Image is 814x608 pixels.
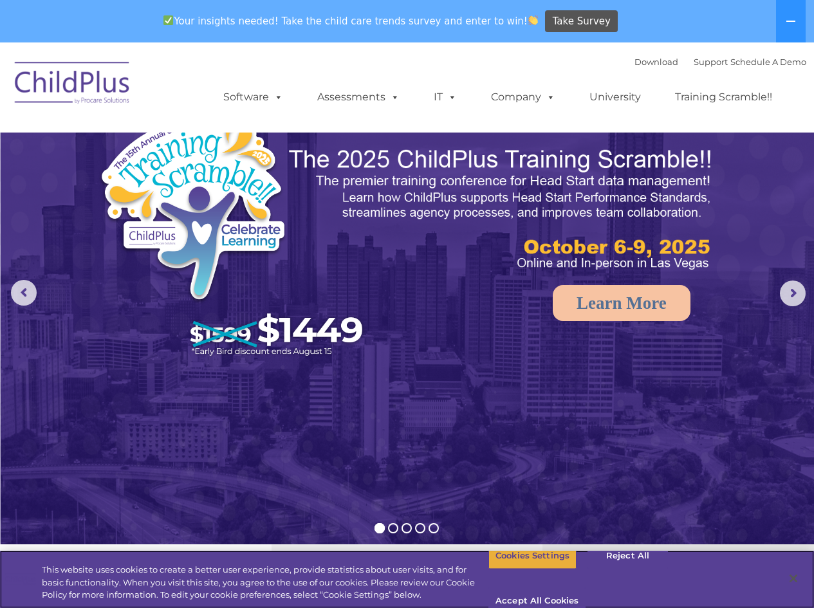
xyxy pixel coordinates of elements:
[488,542,577,569] button: Cookies Settings
[662,84,785,110] a: Training Scramble!!
[42,564,488,602] div: This website uses cookies to create a better user experience, provide statistics about user visit...
[634,57,806,67] font: |
[528,15,538,25] img: 👏
[553,285,690,321] a: Learn More
[421,84,470,110] a: IT
[210,84,296,110] a: Software
[779,564,808,593] button: Close
[158,8,544,33] span: Your insights needed! Take the child care trends survey and enter to win!
[634,57,678,67] a: Download
[587,542,668,569] button: Reject All
[553,10,611,33] span: Take Survey
[163,15,173,25] img: ✅
[577,84,654,110] a: University
[478,84,568,110] a: Company
[8,53,137,117] img: ChildPlus by Procare Solutions
[545,10,618,33] a: Take Survey
[304,84,412,110] a: Assessments
[179,138,234,147] span: Phone number
[730,57,806,67] a: Schedule A Demo
[694,57,728,67] a: Support
[179,85,218,95] span: Last name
